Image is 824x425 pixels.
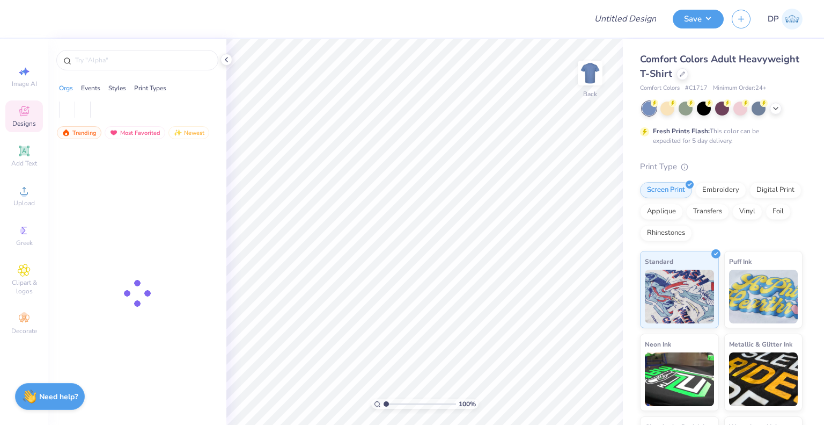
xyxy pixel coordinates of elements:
span: Comfort Colors Adult Heavyweight T-Shirt [640,53,799,80]
img: Back [579,62,601,84]
div: This color can be expedited for 5 day delivery. [653,126,785,146]
span: Designs [12,119,36,128]
img: Metallic & Glitter Ink [729,352,798,406]
span: Image AI [12,80,37,88]
span: DP [768,13,779,25]
div: Vinyl [732,204,762,220]
span: Comfort Colors [640,84,680,93]
span: Neon Ink [645,338,671,350]
div: Screen Print [640,182,692,198]
div: Print Type [640,161,803,173]
span: Puff Ink [729,256,752,267]
div: Foil [766,204,791,220]
input: Untitled Design [586,8,665,30]
a: DP [768,9,803,30]
div: Back [583,89,597,99]
span: Standard [645,256,673,267]
span: Greek [16,239,33,247]
span: # C1717 [685,84,708,93]
div: Digital Print [749,182,801,198]
div: Embroidery [695,182,746,198]
strong: Fresh Prints Flash: [653,127,710,135]
div: Events [81,83,100,93]
span: Decorate [11,327,37,335]
div: Print Types [134,83,166,93]
input: Try "Alpha" [74,55,211,66]
span: Add Text [11,159,37,168]
div: Trending [57,126,101,139]
img: Neon Ink [645,352,714,406]
span: Upload [13,199,35,207]
img: Deepanshu Pandey [782,9,803,30]
span: 100 % [459,399,476,409]
strong: Need help? [39,392,78,402]
span: Clipart & logos [5,278,43,296]
span: Metallic & Glitter Ink [729,338,792,350]
div: Orgs [59,83,73,93]
div: Newest [168,126,209,139]
button: Save [673,10,724,28]
img: Standard [645,270,714,323]
div: Most Favorited [105,126,165,139]
img: Newest.gif [173,129,182,136]
img: most_fav.gif [109,129,118,136]
div: Styles [108,83,126,93]
img: trending.gif [62,129,70,136]
div: Rhinestones [640,225,692,241]
span: Minimum Order: 24 + [713,84,767,93]
div: Applique [640,204,683,220]
div: Transfers [686,204,729,220]
img: Puff Ink [729,270,798,323]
